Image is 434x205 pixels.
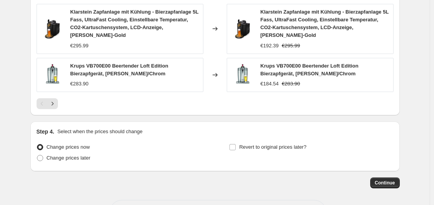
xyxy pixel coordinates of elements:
[370,177,400,188] button: Continue
[41,17,64,40] img: 61NuS61ZcuL_80x.jpg
[282,42,300,50] strike: €295.99
[47,155,91,161] span: Change prices later
[70,63,168,76] span: Krups VB700E00 Beertender Loft Edition Bierzapfgerät, [PERSON_NAME]/Chrom
[261,42,279,50] div: €192.39
[41,63,64,87] img: 61UcgzYOR7L_80x.jpg
[261,9,389,38] span: Klarstein Zapfanlage mit Kühlung - Bierzapfanlage 5L Fass, UltraFast Cooling, Einstellbare Temper...
[231,17,254,40] img: 61NuS61ZcuL_80x.jpg
[37,128,54,136] h2: Step 4.
[47,144,90,150] span: Change prices now
[282,80,300,88] strike: €283.90
[231,63,254,87] img: 61UcgzYOR7L_80x.jpg
[261,80,279,88] div: €184.54
[70,9,199,38] span: Klarstein Zapfanlage mit Kühlung - Bierzapfanlage 5L Fass, UltraFast Cooling, Einstellbare Temper...
[239,144,306,150] span: Revert to original prices later?
[261,63,359,76] span: Krups VB700E00 Beertender Loft Edition Bierzapfgerät, [PERSON_NAME]/Chrom
[70,42,89,50] div: €295.99
[37,98,58,109] nav: Pagination
[375,180,395,186] span: Continue
[57,128,142,136] p: Select when the prices should change
[70,80,89,88] div: €283.90
[47,98,58,109] button: Next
